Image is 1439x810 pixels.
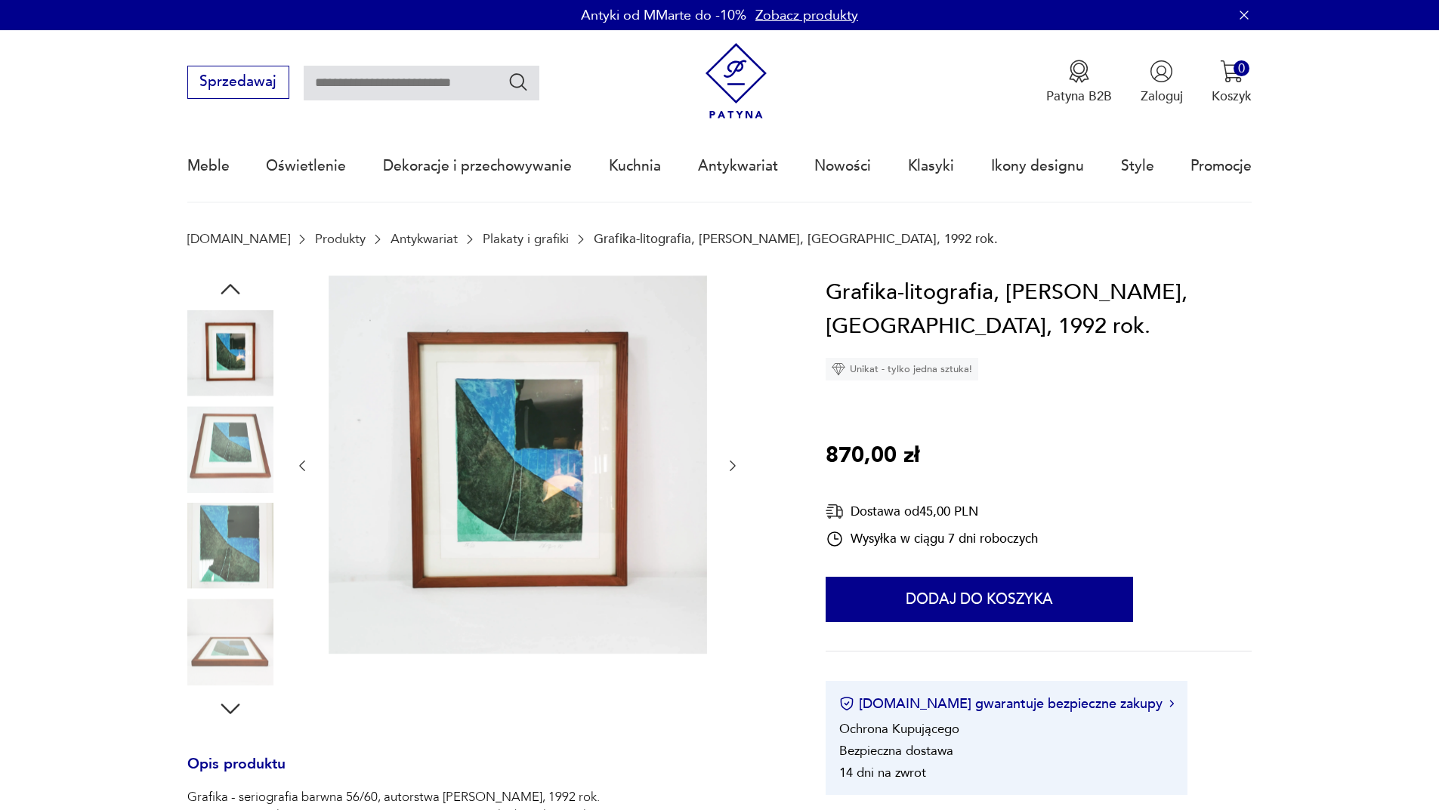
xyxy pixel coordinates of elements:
div: Wysyłka w ciągu 7 dni roboczych [826,530,1038,548]
a: Zobacz produkty [755,6,858,25]
a: Antykwariat [391,232,458,246]
button: 0Koszyk [1212,60,1252,105]
a: Kuchnia [609,131,661,201]
div: Dostawa od 45,00 PLN [826,502,1038,521]
img: Zdjęcie produktu Grafika-litografia, Edgar Hofschen, Niemcy, 1992 rok. [329,276,707,654]
a: Style [1121,131,1154,201]
a: Antykwariat [698,131,778,201]
img: Ikona dostawy [826,502,844,521]
img: Zdjęcie produktu Grafika-litografia, Edgar Hofschen, Niemcy, 1992 rok. [187,310,273,396]
p: Koszyk [1212,88,1252,105]
li: Ochrona Kupującego [839,720,959,738]
a: Nowości [814,131,871,201]
button: Zaloguj [1141,60,1183,105]
img: Ikona diamentu [832,362,845,376]
button: Szukaj [508,71,530,93]
div: 0 [1234,60,1249,76]
p: Patyna B2B [1046,88,1112,105]
a: Plakaty i grafiki [483,232,569,246]
p: Zaloguj [1141,88,1183,105]
a: Klasyki [908,131,954,201]
img: Zdjęcie produktu Grafika-litografia, Edgar Hofschen, Niemcy, 1992 rok. [187,599,273,685]
a: Oświetlenie [266,131,346,201]
img: Zdjęcie produktu Grafika-litografia, Edgar Hofschen, Niemcy, 1992 rok. [187,503,273,589]
button: [DOMAIN_NAME] gwarantuje bezpieczne zakupy [839,695,1174,713]
a: Promocje [1190,131,1252,201]
p: 870,00 zł [826,439,919,473]
button: Sprzedawaj [187,66,289,99]
div: Unikat - tylko jedna sztuka! [826,358,978,380]
p: Antyki od MMarte do -10% [581,6,746,25]
button: Patyna B2B [1046,60,1112,105]
li: Bezpieczna dostawa [839,742,953,759]
li: 14 dni na zwrot [839,764,926,781]
h1: Grafika-litografia, [PERSON_NAME], [GEOGRAPHIC_DATA], 1992 rok. [826,276,1252,344]
img: Ikona certyfikatu [839,696,854,711]
img: Ikona strzałki w prawo [1169,700,1174,707]
img: Ikonka użytkownika [1150,60,1173,83]
a: Sprzedawaj [187,77,289,89]
h3: Opis produktu [187,759,783,789]
img: Ikona medalu [1067,60,1091,83]
a: Ikona medaluPatyna B2B [1046,60,1112,105]
img: Ikona koszyka [1220,60,1243,83]
a: Ikony designu [991,131,1084,201]
img: Patyna - sklep z meblami i dekoracjami vintage [698,43,774,119]
a: Produkty [315,232,366,246]
a: [DOMAIN_NAME] [187,232,290,246]
a: Dekoracje i przechowywanie [383,131,572,201]
p: Grafika-litografia, [PERSON_NAME], [GEOGRAPHIC_DATA], 1992 rok. [594,232,998,246]
a: Meble [187,131,230,201]
button: Dodaj do koszyka [826,577,1133,622]
img: Zdjęcie produktu Grafika-litografia, Edgar Hofschen, Niemcy, 1992 rok. [187,406,273,492]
